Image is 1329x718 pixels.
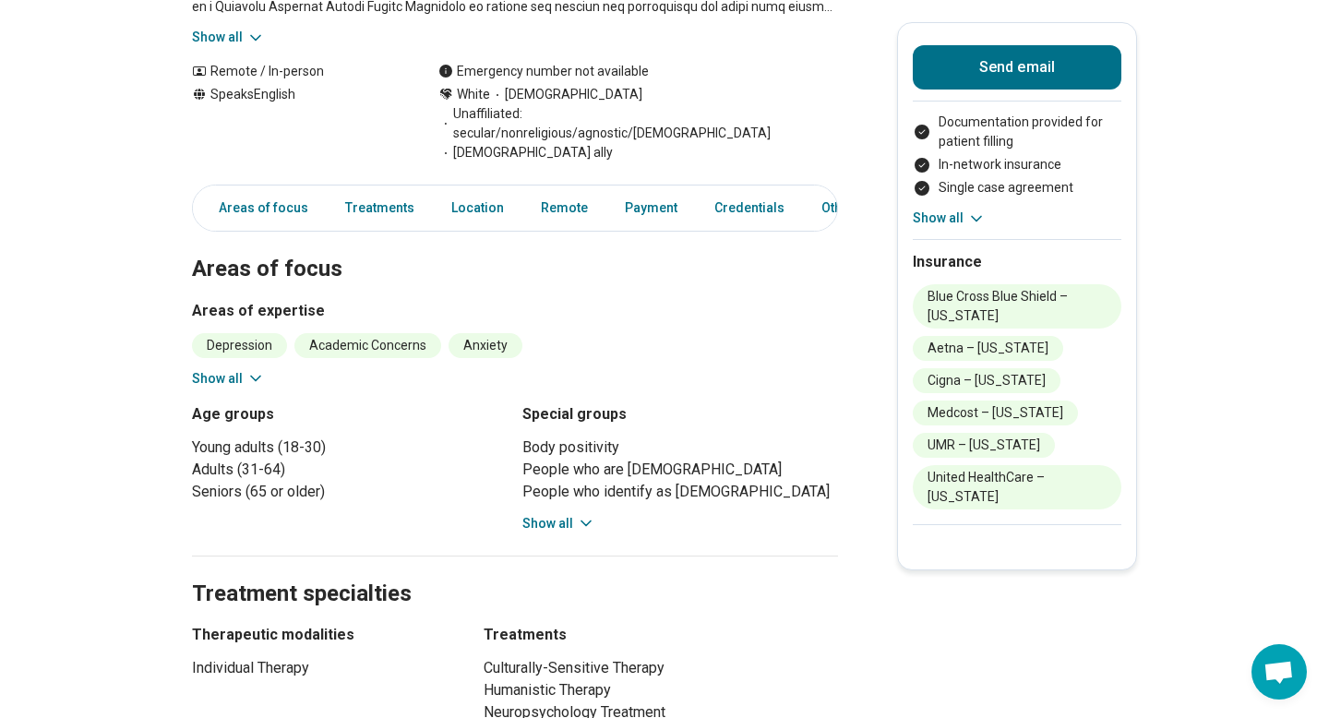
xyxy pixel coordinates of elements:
[913,284,1121,329] li: Blue Cross Blue Shield – [US_STATE]
[438,143,613,162] span: [DEMOGRAPHIC_DATA] ally
[490,85,642,104] span: [DEMOGRAPHIC_DATA]
[913,336,1063,361] li: Aetna – [US_STATE]
[334,189,425,227] a: Treatments
[457,85,490,104] span: White
[192,459,508,481] li: Adults (31-64)
[192,403,508,425] h3: Age groups
[913,113,1121,151] li: Documentation provided for patient filling
[192,624,450,646] h3: Therapeutic modalities
[913,178,1121,197] li: Single case agreement
[192,85,401,162] div: Speaks English
[913,368,1060,393] li: Cigna – [US_STATE]
[438,62,649,81] div: Emergency number not available
[440,189,515,227] a: Location
[810,189,877,227] a: Other
[449,333,522,358] li: Anxiety
[192,300,838,322] h3: Areas of expertise
[913,209,986,228] button: Show all
[192,62,401,81] div: Remote / In-person
[913,45,1121,90] button: Send email
[522,481,838,503] li: People who identify as [DEMOGRAPHIC_DATA]
[522,514,595,533] button: Show all
[192,437,508,459] li: Young adults (18-30)
[192,333,287,358] li: Depression
[484,679,838,701] li: Humanistic Therapy
[913,251,1121,273] h2: Insurance
[522,459,838,481] li: People who are [DEMOGRAPHIC_DATA]
[484,657,838,679] li: Culturally-Sensitive Therapy
[294,333,441,358] li: Academic Concerns
[197,189,319,227] a: Areas of focus
[192,209,838,285] h2: Areas of focus
[192,28,265,47] button: Show all
[438,104,838,143] span: Unaffiliated: secular/nonreligious/agnostic/[DEMOGRAPHIC_DATA]
[192,534,838,610] h2: Treatment specialties
[484,624,838,646] h3: Treatments
[530,189,599,227] a: Remote
[913,155,1121,174] li: In-network insurance
[614,189,688,227] a: Payment
[913,113,1121,197] ul: Payment options
[522,437,838,459] li: Body positivity
[913,401,1078,425] li: Medcost – [US_STATE]
[192,481,508,503] li: Seniors (65 or older)
[913,433,1055,458] li: UMR – [US_STATE]
[192,657,450,679] li: Individual Therapy
[522,403,838,425] h3: Special groups
[1251,644,1307,700] a: Open chat
[703,189,796,227] a: Credentials
[913,465,1121,509] li: United HealthCare – [US_STATE]
[192,369,265,389] button: Show all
